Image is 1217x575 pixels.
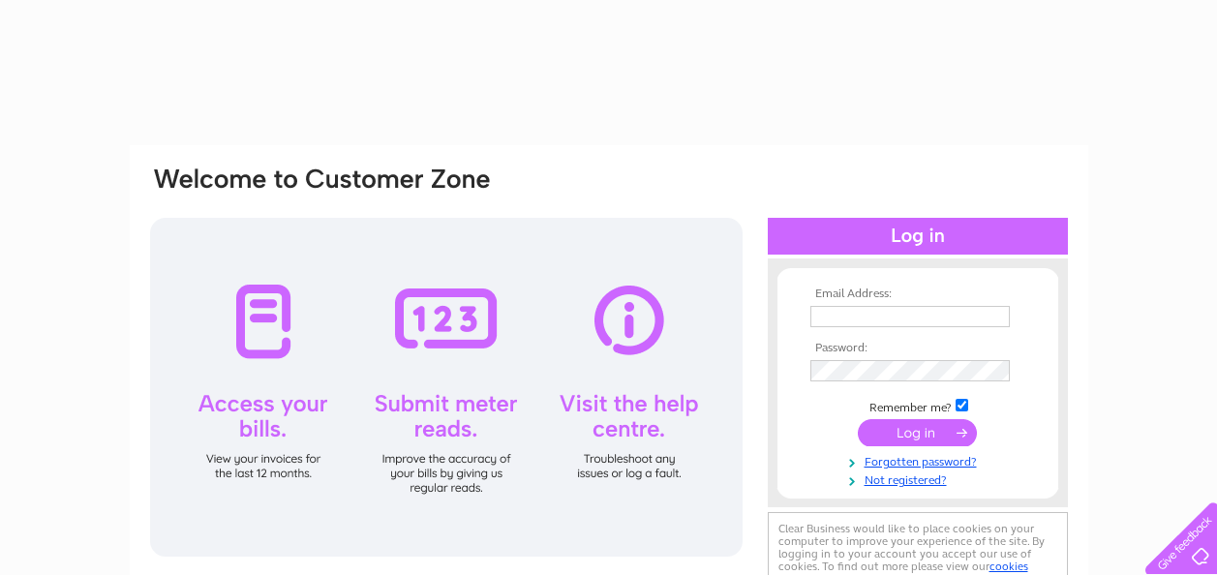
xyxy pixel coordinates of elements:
[810,469,1030,488] a: Not registered?
[858,419,977,446] input: Submit
[806,342,1030,355] th: Password:
[806,287,1030,301] th: Email Address:
[806,396,1030,415] td: Remember me?
[810,451,1030,469] a: Forgotten password?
